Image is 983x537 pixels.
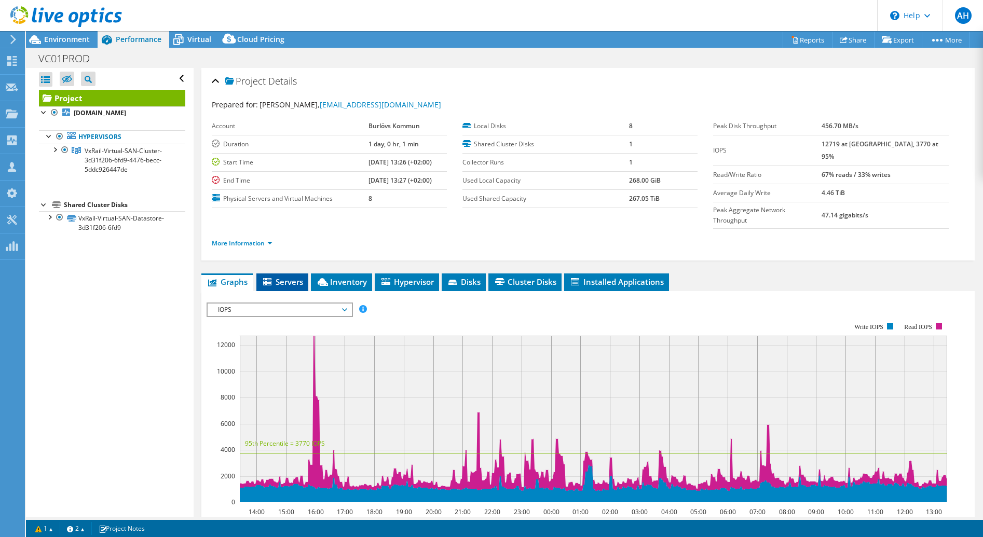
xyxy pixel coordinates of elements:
[225,76,266,87] span: Project
[854,323,883,331] text: Write IOPS
[116,34,161,44] span: Performance
[368,194,372,203] b: 8
[39,90,185,106] a: Project
[867,507,883,516] text: 11:00
[955,7,972,24] span: AH
[572,507,588,516] text: 01:00
[629,158,633,167] b: 1
[212,121,368,131] label: Account
[74,108,126,117] b: [DOMAIN_NAME]
[212,194,368,204] label: Physical Servers and Virtual Machines
[513,507,529,516] text: 23:00
[395,507,412,516] text: 19:00
[631,507,647,516] text: 03:00
[822,170,891,179] b: 67% reads / 33% writes
[454,507,470,516] text: 21:00
[837,507,853,516] text: 10:00
[462,157,629,168] label: Collector Runs
[44,34,90,44] span: Environment
[221,445,235,454] text: 4000
[64,199,185,211] div: Shared Cluster Disks
[749,507,765,516] text: 07:00
[822,121,858,130] b: 456.70 MB/s
[212,139,368,149] label: Duration
[268,75,297,87] span: Details
[231,498,235,506] text: 0
[278,507,294,516] text: 15:00
[366,507,382,516] text: 18:00
[661,507,677,516] text: 04:00
[690,507,706,516] text: 05:00
[922,32,970,48] a: More
[245,439,325,448] text: 95th Percentile = 3770 IOPS
[85,146,162,174] span: VxRail-Virtual-SAN-Cluster-3d31f206-6fd9-4476-becc-5ddc926447de
[91,522,152,535] a: Project Notes
[212,239,272,247] a: More Information
[896,507,912,516] text: 12:00
[543,507,559,516] text: 00:00
[484,507,500,516] text: 22:00
[713,145,822,156] label: IOPS
[368,140,419,148] b: 1 day, 0 hr, 1 min
[368,121,420,130] b: Burlövs Kommun
[187,34,211,44] span: Virtual
[39,106,185,120] a: [DOMAIN_NAME]
[221,393,235,402] text: 8000
[221,419,235,428] text: 6000
[783,32,832,48] a: Reports
[212,157,368,168] label: Start Time
[925,507,941,516] text: 13:00
[262,277,303,287] span: Servers
[713,205,822,226] label: Peak Aggregate Network Throughput
[212,175,368,186] label: End Time
[822,211,868,219] b: 47.14 gigabits/s
[713,170,822,180] label: Read/Write Ratio
[425,507,441,516] text: 20:00
[221,472,235,480] text: 2000
[494,277,556,287] span: Cluster Disks
[207,277,248,287] span: Graphs
[217,367,235,376] text: 10000
[629,194,660,203] b: 267.05 TiB
[307,507,323,516] text: 16:00
[39,144,185,176] a: VxRail-Virtual-SAN-Cluster-3d31f206-6fd9-4476-becc-5ddc926447de
[28,522,60,535] a: 1
[237,34,284,44] span: Cloud Pricing
[60,522,92,535] a: 2
[629,121,633,130] b: 8
[462,139,629,149] label: Shared Cluster Disks
[832,32,875,48] a: Share
[34,53,106,64] h1: VC01PROD
[629,140,633,148] b: 1
[890,11,899,20] svg: \n
[569,277,664,287] span: Installed Applications
[447,277,481,287] span: Disks
[248,507,264,516] text: 14:00
[462,175,629,186] label: Used Local Capacity
[822,140,938,161] b: 12719 at [GEOGRAPHIC_DATA], 3770 at 95%
[462,194,629,204] label: Used Shared Capacity
[368,158,432,167] b: [DATE] 13:26 (+02:00)
[713,121,822,131] label: Peak Disk Throughput
[779,507,795,516] text: 08:00
[39,130,185,144] a: Hypervisors
[874,32,922,48] a: Export
[212,100,258,109] label: Prepared for:
[217,340,235,349] text: 12000
[368,176,432,185] b: [DATE] 13:27 (+02:00)
[316,277,367,287] span: Inventory
[719,507,735,516] text: 06:00
[320,100,441,109] a: [EMAIL_ADDRESS][DOMAIN_NAME]
[462,121,629,131] label: Local Disks
[602,507,618,516] text: 02:00
[629,176,661,185] b: 268.00 GiB
[336,507,352,516] text: 17:00
[260,100,441,109] span: [PERSON_NAME],
[904,323,932,331] text: Read IOPS
[39,211,185,234] a: VxRail-Virtual-SAN-Datastore-3d31f206-6fd9
[808,507,824,516] text: 09:00
[213,304,346,316] span: IOPS
[822,188,845,197] b: 4.46 TiB
[380,277,434,287] span: Hypervisor
[713,188,822,198] label: Average Daily Write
